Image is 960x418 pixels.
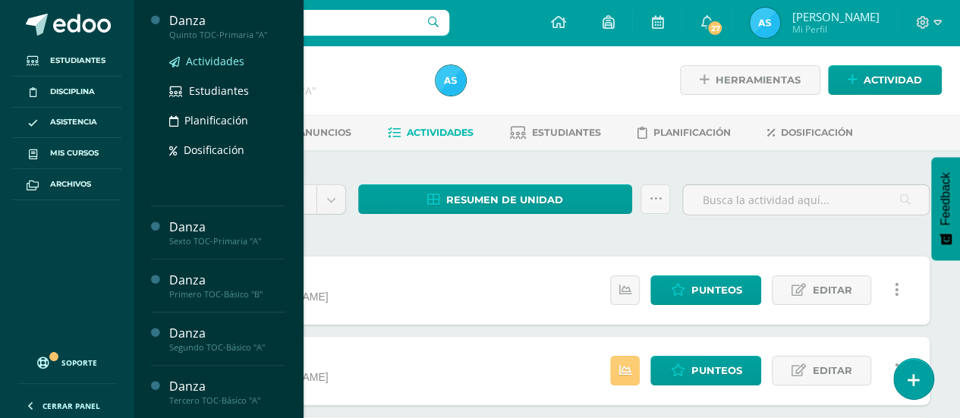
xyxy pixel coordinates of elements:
span: Editar [812,276,851,304]
a: Soporte [18,342,115,379]
span: Anuncios [298,127,351,138]
div: Quinto TOC-Primaria 'A' [191,83,417,98]
a: DanzaQuinto TOC-Primaria "A" [169,12,285,40]
a: Punteos [650,356,761,385]
span: [PERSON_NAME] [792,9,879,24]
a: Mis cursos [12,138,121,169]
span: Planificación [184,113,248,127]
a: Planificación [637,121,731,145]
span: Punteos [691,357,741,385]
a: Estudiantes [169,82,285,99]
div: Danza [169,272,285,289]
a: Estudiantes [12,46,121,77]
img: 1f6d4612b83049ef674c2869ebe49170.png [436,65,466,96]
span: Punteos [691,276,741,304]
span: Asistencia [50,116,97,128]
a: Asistencia [12,108,121,139]
a: Dosificación [767,121,853,145]
a: Actividad [828,65,942,95]
span: Actividad [864,66,922,94]
h1: Danza [191,62,417,83]
span: Estudiantes [532,127,601,138]
span: Editar [812,357,851,385]
a: DanzaSexto TOC-Primaria "A" [169,218,285,247]
div: Tercero TOC-Básico "A" [169,395,285,406]
span: Actividades [407,127,474,138]
span: Archivos [50,178,91,190]
span: Soporte [61,357,97,368]
span: Dosificación [781,127,853,138]
span: Mis cursos [50,147,99,159]
a: Planificación [169,112,285,129]
span: Mi Perfil [792,23,879,36]
span: Estudiantes [50,55,105,67]
a: Dosificación [169,141,285,159]
span: Disciplina [50,86,95,98]
div: Danza [169,218,285,236]
div: Primero TOC-Básico "B" [169,289,285,300]
a: Actividades [388,121,474,145]
a: Actividades [169,52,285,70]
div: Danza [169,325,285,342]
span: Resumen de unidad [446,186,563,214]
a: DanzaSegundo TOC-Básico "A" [169,325,285,353]
span: Planificación [653,127,731,138]
a: DanzaPrimero TOC-Básico "B" [169,272,285,300]
a: Disciplina [12,77,121,108]
img: 1f6d4612b83049ef674c2869ebe49170.png [750,8,780,38]
a: Herramientas [680,65,820,95]
div: Danza [169,12,285,30]
span: Herramientas [716,66,801,94]
a: Estudiantes [510,121,601,145]
input: Busca la actividad aquí... [683,185,929,215]
span: Estudiantes [189,83,249,98]
span: Dosificación [184,143,244,157]
a: Punteos [650,275,761,305]
div: Sexto TOC-Primaria "A" [169,236,285,247]
div: Quinto TOC-Primaria "A" [169,30,285,40]
a: Archivos [12,169,121,200]
a: DanzaTercero TOC-Básico "A" [169,378,285,406]
span: Actividades [186,54,244,68]
button: Feedback - Mostrar encuesta [931,157,960,260]
span: Feedback [939,172,952,225]
span: Cerrar panel [42,401,100,411]
div: Danza [169,378,285,395]
span: 27 [707,20,723,36]
a: Anuncios [278,121,351,145]
a: Resumen de unidad [358,184,632,214]
div: Segundo TOC-Básico "A" [169,342,285,353]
